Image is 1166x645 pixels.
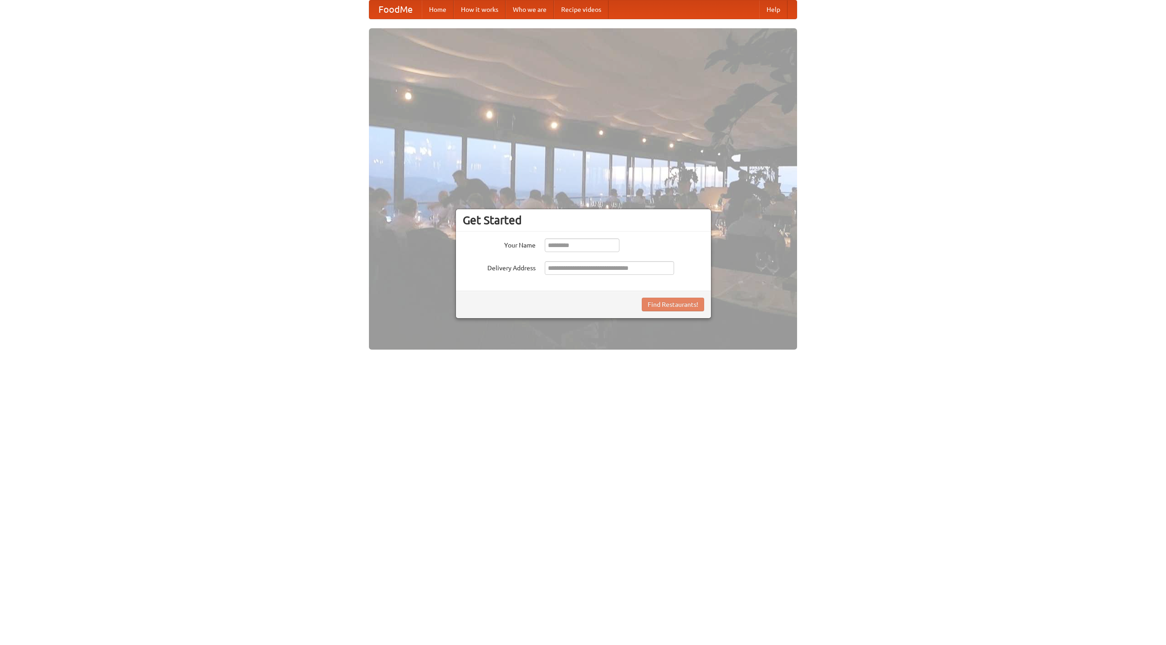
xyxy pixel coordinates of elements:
a: How it works [454,0,506,19]
a: Home [422,0,454,19]
a: Who we are [506,0,554,19]
a: FoodMe [369,0,422,19]
label: Delivery Address [463,261,536,273]
a: Help [759,0,788,19]
a: Recipe videos [554,0,609,19]
h3: Get Started [463,213,704,227]
button: Find Restaurants! [642,298,704,311]
label: Your Name [463,238,536,250]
